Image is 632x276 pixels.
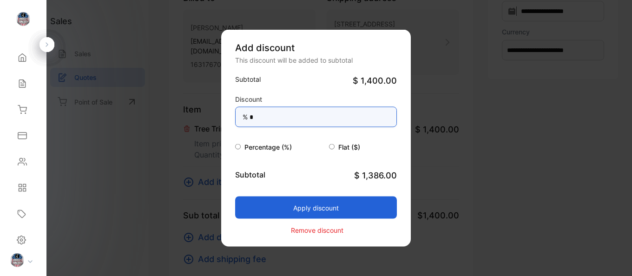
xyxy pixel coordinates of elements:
[16,12,30,26] img: logo
[235,197,397,219] button: Apply discount
[354,169,397,182] span: $ 1,386.00
[235,41,397,55] p: Add discount
[338,143,360,151] span: Flat ($)
[291,225,343,235] p: Remove discount
[235,55,397,65] div: This discount will be added to subtotal
[235,94,262,104] label: Discount
[353,74,397,87] span: $ 1,400.00
[235,74,261,84] p: Subtotal
[244,143,292,151] span: Percentage (%)
[7,4,35,32] button: Open LiveChat chat widget
[243,112,248,122] span: %
[10,253,24,267] img: profile
[235,169,265,180] p: Subtotal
